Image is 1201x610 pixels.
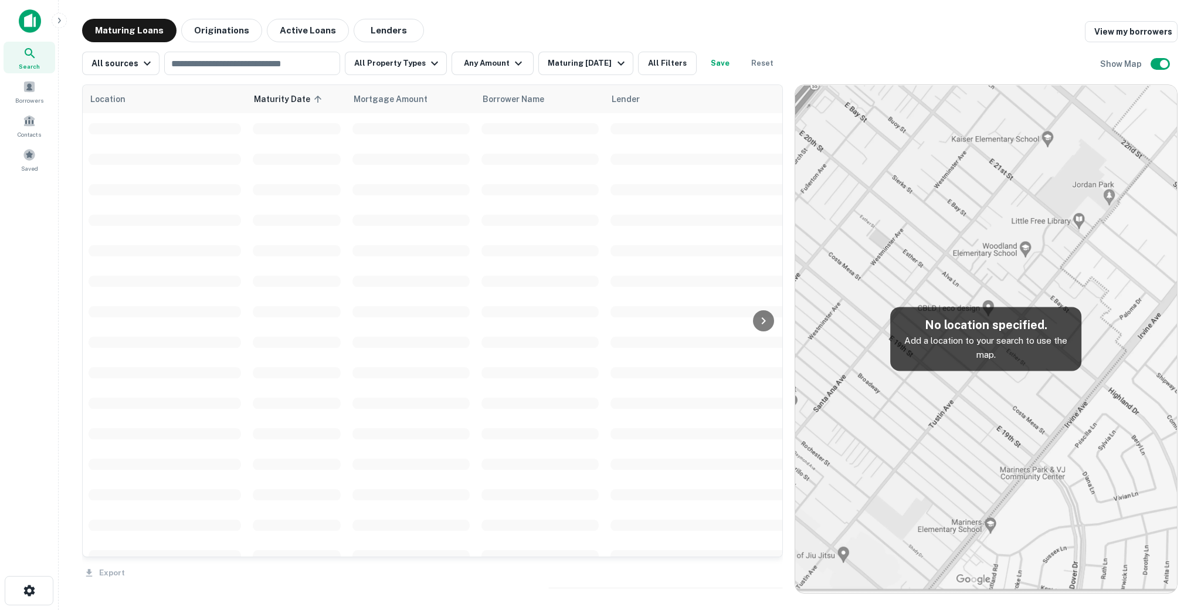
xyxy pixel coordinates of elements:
button: Reset [744,52,781,75]
button: Save your search to get updates of matches that match your search criteria. [701,52,739,75]
span: Mortgage Amount [354,92,443,106]
button: All Property Types [345,52,447,75]
span: Location [90,92,125,106]
th: Maturity Date [247,85,347,113]
span: Maturity Date [254,92,325,106]
div: Maturing [DATE] [548,56,627,70]
img: capitalize-icon.png [19,9,41,33]
a: Borrowers [4,76,55,107]
img: map-placeholder.webp [795,85,1177,593]
a: Saved [4,144,55,175]
button: All sources [82,52,160,75]
button: Any Amount [452,52,534,75]
iframe: Chat Widget [1142,516,1201,572]
button: Maturing [DATE] [538,52,633,75]
th: Location [83,85,247,113]
span: Borrower Name [483,92,544,106]
div: All sources [91,56,154,70]
span: Contacts [18,130,41,139]
p: Add a location to your search to use the map. [900,334,1072,361]
th: Borrower Name [476,85,605,113]
button: Lenders [354,19,424,42]
h5: No location specified. [900,316,1072,334]
span: Saved [21,164,38,173]
th: Lender [605,85,792,113]
button: Active Loans [267,19,349,42]
a: Search [4,42,55,73]
span: Borrowers [15,96,43,105]
h6: Show Map [1100,57,1144,70]
button: All Filters [638,52,697,75]
span: Search [19,62,40,71]
span: Lender [612,92,640,106]
a: View my borrowers [1085,21,1178,42]
button: Maturing Loans [82,19,177,42]
th: Mortgage Amount [347,85,476,113]
a: Contacts [4,110,55,141]
button: Originations [181,19,262,42]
